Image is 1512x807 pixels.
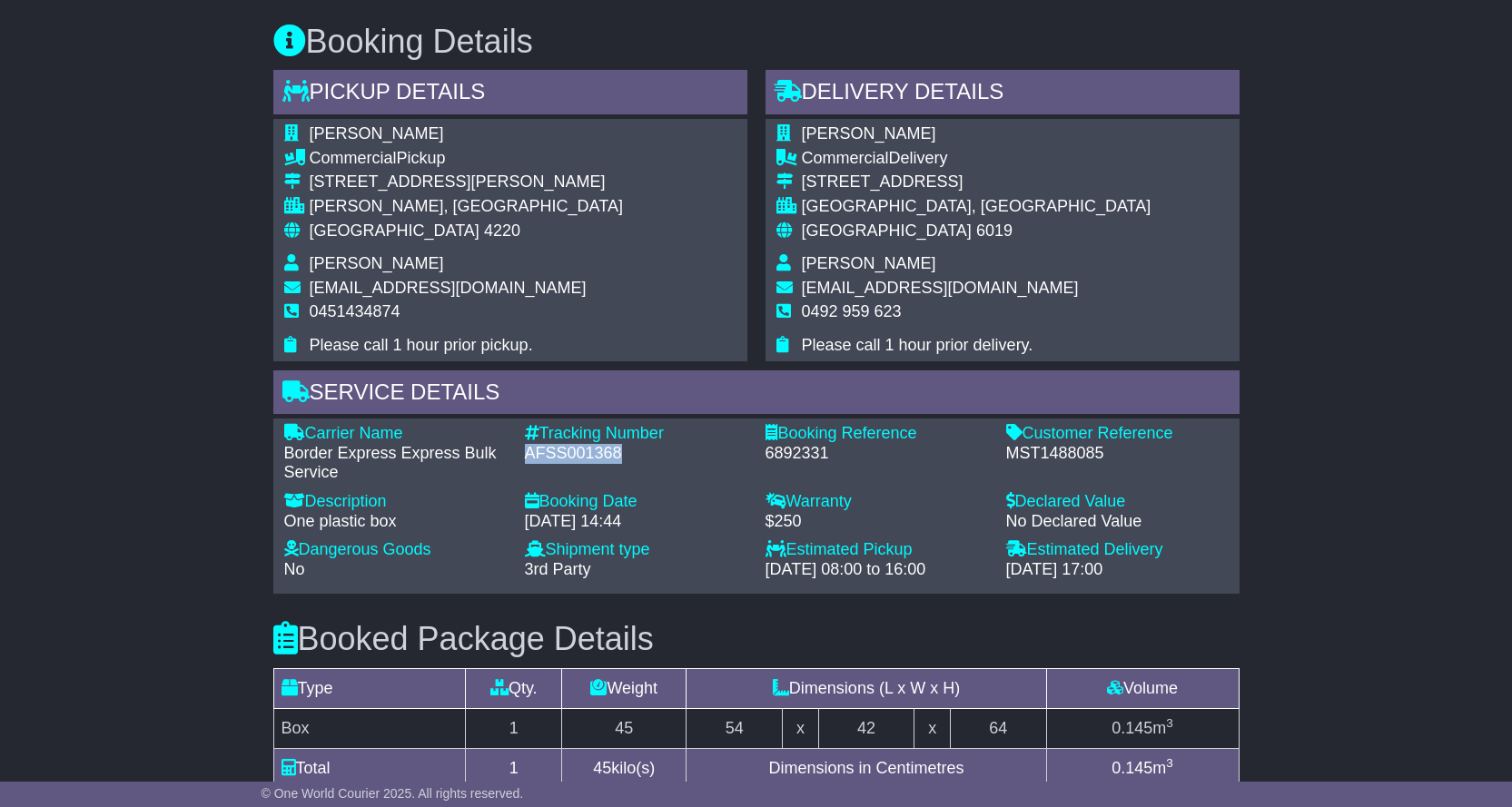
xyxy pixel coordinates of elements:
[525,560,591,578] span: 3rd Party
[766,512,988,532] div: $250
[818,709,914,749] td: 42
[802,221,972,240] span: [GEOGRAPHIC_DATA]
[273,669,466,709] td: Type
[802,149,1151,169] div: Delivery
[284,540,507,560] div: Dangerous Goods
[273,70,747,119] div: Pickup Details
[976,221,1013,240] span: 6019
[766,492,988,512] div: Warranty
[310,172,623,192] div: [STREET_ADDRESS][PERSON_NAME]
[310,279,587,297] span: [EMAIL_ADDRESS][DOMAIN_NAME]
[1166,756,1173,770] sup: 3
[1006,560,1229,580] div: [DATE] 17:00
[1006,512,1229,532] div: No Declared Value
[802,302,902,320] span: 0492 959 623
[310,124,444,143] span: [PERSON_NAME]
[562,669,687,709] td: Weight
[284,560,305,578] span: No
[914,709,950,749] td: x
[593,759,611,777] span: 45
[1006,424,1229,444] div: Customer Reference
[562,709,687,749] td: 45
[273,709,466,749] td: Box
[1046,669,1239,709] td: Volume
[766,70,1240,119] div: Delivery Details
[273,24,1240,60] h3: Booking Details
[525,512,747,532] div: [DATE] 14:44
[802,336,1033,354] span: Please call 1 hour prior delivery.
[525,540,747,560] div: Shipment type
[466,709,562,749] td: 1
[310,302,400,320] span: 0451434874
[783,709,818,749] td: x
[802,197,1151,217] div: [GEOGRAPHIC_DATA], [GEOGRAPHIC_DATA]
[1006,492,1229,512] div: Declared Value
[802,172,1151,192] div: [STREET_ADDRESS]
[310,149,623,169] div: Pickup
[1046,709,1239,749] td: m
[1112,719,1152,737] span: 0.145
[284,424,507,444] div: Carrier Name
[562,749,687,789] td: kilo(s)
[766,424,988,444] div: Booking Reference
[1112,759,1152,777] span: 0.145
[687,749,1046,789] td: Dimensions in Centimetres
[310,149,397,167] span: Commercial
[525,424,747,444] div: Tracking Number
[525,444,747,464] div: AFSS001368
[310,336,533,354] span: Please call 1 hour prior pickup.
[766,560,988,580] div: [DATE] 08:00 to 16:00
[310,254,444,272] span: [PERSON_NAME]
[273,749,466,789] td: Total
[310,221,479,240] span: [GEOGRAPHIC_DATA]
[273,370,1240,419] div: Service Details
[466,749,562,789] td: 1
[802,149,889,167] span: Commercial
[1046,749,1239,789] td: m
[262,786,524,801] span: © One World Courier 2025. All rights reserved.
[1006,444,1229,464] div: MST1488085
[284,444,507,483] div: Border Express Express Bulk Service
[766,444,988,464] div: 6892331
[310,197,623,217] div: [PERSON_NAME], [GEOGRAPHIC_DATA]
[802,124,936,143] span: [PERSON_NAME]
[466,669,562,709] td: Qty.
[1166,716,1173,730] sup: 3
[766,540,988,560] div: Estimated Pickup
[687,709,783,749] td: 54
[525,492,747,512] div: Booking Date
[802,279,1079,297] span: [EMAIL_ADDRESS][DOMAIN_NAME]
[284,492,507,512] div: Description
[484,221,520,240] span: 4220
[950,709,1046,749] td: 64
[273,621,1240,657] h3: Booked Package Details
[802,254,936,272] span: [PERSON_NAME]
[284,512,507,532] div: One plastic box
[687,669,1046,709] td: Dimensions (L x W x H)
[1006,540,1229,560] div: Estimated Delivery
